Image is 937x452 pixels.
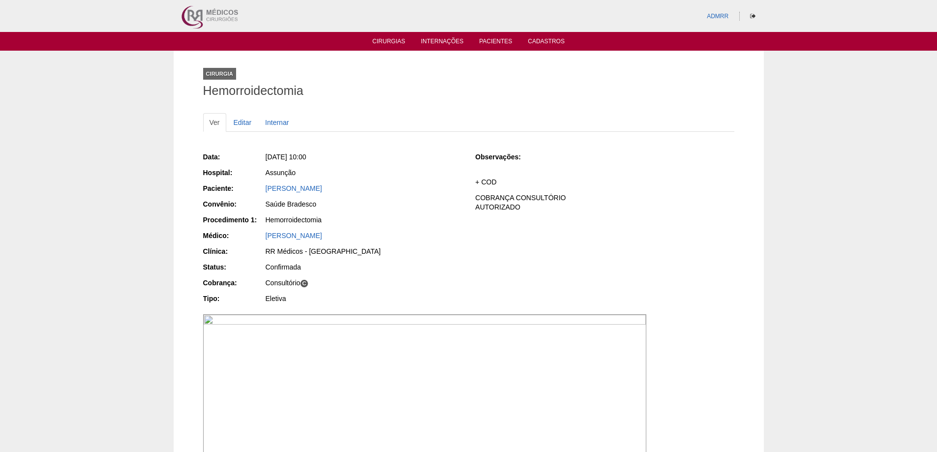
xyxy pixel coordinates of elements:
[372,38,405,48] a: Cirurgias
[266,215,462,225] div: Hemorroidectomia
[266,246,462,256] div: RR Médicos - [GEOGRAPHIC_DATA]
[475,178,734,187] p: + COD
[266,232,322,240] a: [PERSON_NAME]
[259,113,295,132] a: Internar
[475,193,734,212] p: COBRANÇA CONSULTÓRIO AUTORIZADO
[266,153,306,161] span: [DATE] 10:00
[421,38,464,48] a: Internações
[203,215,265,225] div: Procedimento 1:
[266,199,462,209] div: Saúde Bradesco
[266,278,462,288] div: Consultório
[266,262,462,272] div: Confirmada
[750,13,756,19] i: Sair
[203,168,265,178] div: Hospital:
[479,38,512,48] a: Pacientes
[203,262,265,272] div: Status:
[300,279,308,288] span: C
[227,113,258,132] a: Editar
[528,38,565,48] a: Cadastros
[203,68,236,80] div: Cirurgia
[203,183,265,193] div: Paciente:
[707,13,728,20] a: ADMRR
[203,85,734,97] h1: Hemorroidectomia
[203,152,265,162] div: Data:
[266,294,462,303] div: Eletiva
[475,152,537,162] div: Observações:
[203,231,265,241] div: Médico:
[203,199,265,209] div: Convênio:
[203,294,265,303] div: Tipo:
[203,278,265,288] div: Cobrança:
[203,113,226,132] a: Ver
[266,168,462,178] div: Assunção
[203,246,265,256] div: Clínica:
[266,184,322,192] a: [PERSON_NAME]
